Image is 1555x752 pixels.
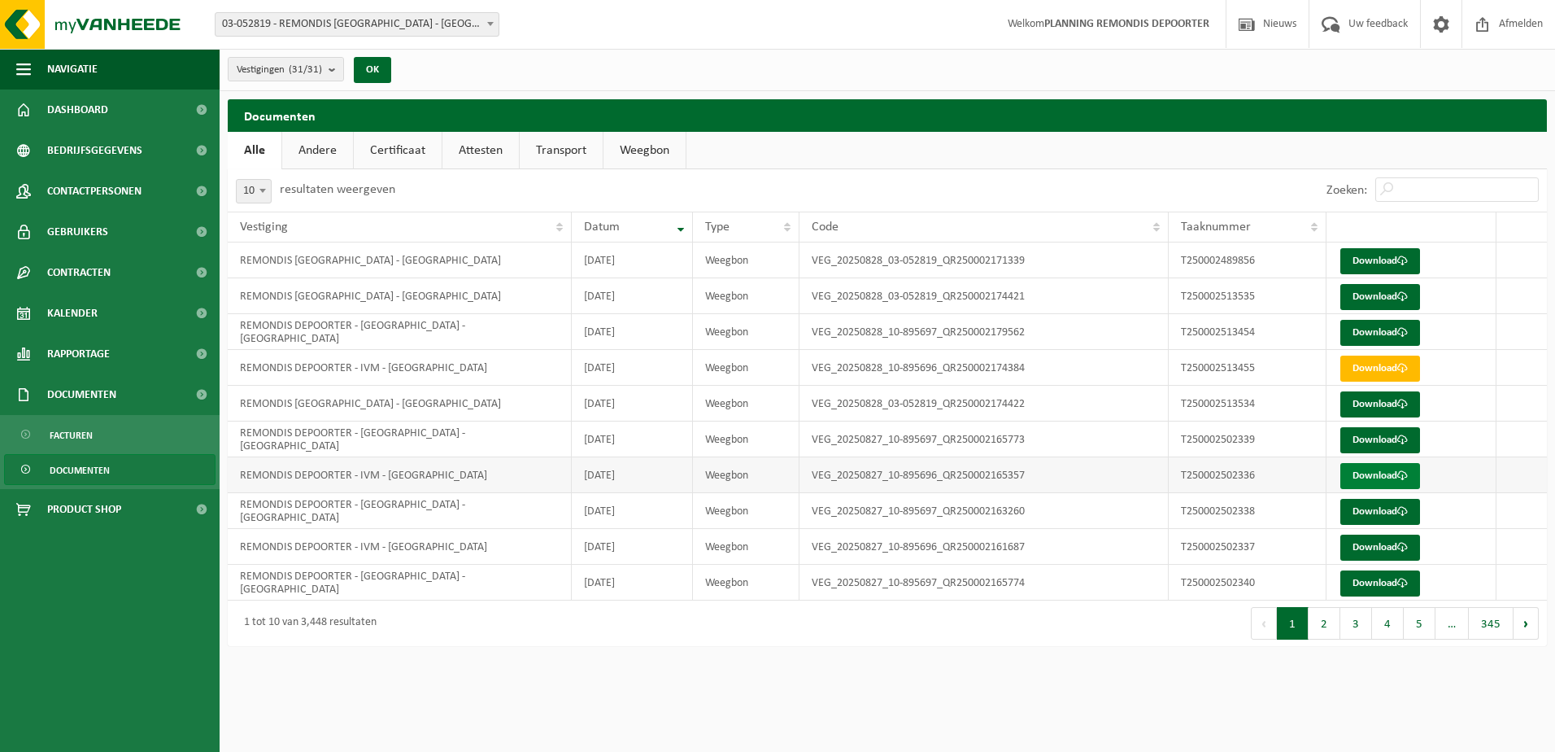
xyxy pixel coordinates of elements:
a: Download [1340,248,1420,274]
button: 345 [1469,607,1514,640]
td: VEG_20250827_10-895696_QR250002165357 [799,457,1169,493]
td: Weegbon [693,386,800,422]
td: REMONDIS DEPOORTER - [GEOGRAPHIC_DATA] - [GEOGRAPHIC_DATA] [228,493,572,529]
td: REMONDIS DEPOORTER - IVM - [GEOGRAPHIC_DATA] [228,350,572,386]
h2: Documenten [228,99,1547,131]
td: [DATE] [572,493,692,529]
td: Weegbon [693,314,800,350]
span: Datum [584,221,620,234]
td: VEG_20250828_10-895697_QR250002179562 [799,314,1169,350]
td: [DATE] [572,314,692,350]
td: T250002513534 [1169,386,1326,422]
a: Download [1340,320,1420,346]
span: Documenten [50,455,110,486]
td: REMONDIS DEPOORTER - IVM - [GEOGRAPHIC_DATA] [228,457,572,493]
span: Contactpersonen [47,171,142,212]
strong: PLANNING REMONDIS DEPOORTER [1044,18,1209,30]
count: (31/31) [289,64,322,75]
td: T250002513455 [1169,350,1326,386]
span: Documenten [47,374,116,415]
span: Vestiging [240,221,288,234]
td: VEG_20250827_10-895697_QR250002165774 [799,565,1169,601]
td: VEG_20250828_03-052819_QR250002174422 [799,386,1169,422]
td: Weegbon [693,529,800,565]
label: Zoeken: [1326,184,1367,197]
button: 1 [1277,607,1309,640]
span: Gebruikers [47,212,108,252]
a: Weegbon [603,132,686,169]
span: … [1435,607,1469,640]
td: VEG_20250827_10-895696_QR250002161687 [799,529,1169,565]
a: Attesten [442,132,519,169]
td: Weegbon [693,350,800,386]
a: Download [1340,356,1420,382]
button: OK [354,57,391,83]
span: Type [705,221,730,234]
td: Weegbon [693,565,800,601]
span: 10 [236,179,272,203]
span: Product Shop [47,489,121,530]
td: REMONDIS DEPOORTER - [GEOGRAPHIC_DATA] - [GEOGRAPHIC_DATA] [228,422,572,457]
td: Weegbon [693,493,800,529]
td: Weegbon [693,422,800,457]
span: Code [812,221,838,234]
span: Contracten [47,252,111,293]
td: Weegbon [693,278,800,314]
td: REMONDIS [GEOGRAPHIC_DATA] - [GEOGRAPHIC_DATA] [228,386,572,422]
td: T250002502337 [1169,529,1326,565]
button: Vestigingen(31/31) [228,57,344,81]
td: Weegbon [693,243,800,278]
span: 03-052819 - REMONDIS WEST-VLAANDEREN - OOSTENDE [216,13,499,36]
span: Navigatie [47,49,98,90]
td: VEG_20250827_10-895697_QR250002163260 [799,493,1169,529]
a: Facturen [4,419,216,450]
td: [DATE] [572,422,692,457]
td: [DATE] [572,529,692,565]
td: VEG_20250828_10-895696_QR250002174384 [799,350,1169,386]
td: VEG_20250828_03-052819_QR250002174421 [799,278,1169,314]
a: Alle [228,132,281,169]
span: Dashboard [47,90,108,130]
label: resultaten weergeven [280,183,395,196]
span: Vestigingen [237,58,322,82]
td: [DATE] [572,350,692,386]
a: Andere [282,132,353,169]
td: REMONDIS DEPOORTER - IVM - [GEOGRAPHIC_DATA] [228,529,572,565]
td: [DATE] [572,457,692,493]
td: Weegbon [693,457,800,493]
a: Download [1340,284,1420,310]
span: Bedrijfsgegevens [47,130,142,171]
button: Next [1514,607,1539,640]
span: Taaknummer [1181,221,1251,234]
td: [DATE] [572,278,692,314]
td: REMONDIS DEPOORTER - [GEOGRAPHIC_DATA] - [GEOGRAPHIC_DATA] [228,314,572,350]
td: T250002502336 [1169,457,1326,493]
td: T250002502339 [1169,422,1326,457]
td: T250002513454 [1169,314,1326,350]
a: Download [1340,535,1420,561]
td: T250002489856 [1169,243,1326,278]
span: 10 [237,180,271,203]
a: Certificaat [354,132,442,169]
button: 5 [1404,607,1435,640]
a: Download [1340,571,1420,597]
button: Previous [1251,607,1277,640]
td: [DATE] [572,243,692,278]
td: VEG_20250828_03-052819_QR250002171339 [799,243,1169,278]
td: T250002513535 [1169,278,1326,314]
span: 03-052819 - REMONDIS WEST-VLAANDEREN - OOSTENDE [215,12,499,37]
td: [DATE] [572,386,692,422]
a: Download [1340,499,1420,525]
a: Download [1340,391,1420,418]
td: T250002502338 [1169,493,1326,529]
div: 1 tot 10 van 3,448 resultaten [236,609,377,638]
a: Transport [520,132,603,169]
span: Kalender [47,293,98,334]
td: VEG_20250827_10-895697_QR250002165773 [799,422,1169,457]
a: Download [1340,427,1420,453]
td: T250002502340 [1169,565,1326,601]
td: REMONDIS [GEOGRAPHIC_DATA] - [GEOGRAPHIC_DATA] [228,278,572,314]
button: 2 [1309,607,1340,640]
a: Download [1340,463,1420,489]
td: [DATE] [572,565,692,601]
